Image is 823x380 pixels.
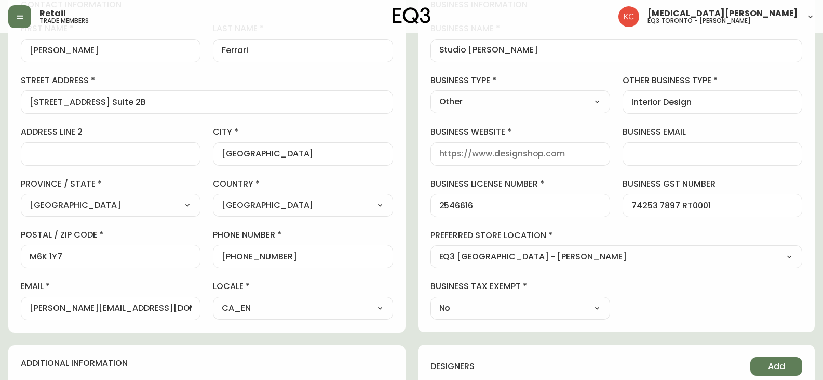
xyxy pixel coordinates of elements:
[647,18,751,24] h5: eq3 toronto - [PERSON_NAME]
[21,178,200,190] label: province / state
[21,358,393,369] h4: additional information
[213,178,393,190] label: country
[39,18,89,24] h5: trade members
[430,230,803,241] label: preferred store location
[393,7,431,24] img: logo
[21,229,200,241] label: postal / zip code
[750,357,802,376] button: Add
[430,281,610,292] label: business tax exempt
[623,75,802,86] label: other business type
[213,126,393,138] label: city
[623,178,802,190] label: business gst number
[430,361,475,372] h4: designers
[623,126,802,138] label: business email
[647,9,798,18] span: [MEDICAL_DATA][PERSON_NAME]
[430,178,610,190] label: business license number
[768,361,785,372] span: Add
[21,75,393,86] label: street address
[618,6,639,27] img: 6487344ffbf0e7f3b216948508909409
[213,229,393,241] label: phone number
[213,281,393,292] label: locale
[21,281,200,292] label: email
[430,126,610,138] label: business website
[430,75,610,86] label: business type
[39,9,66,18] span: Retail
[439,149,601,159] input: https://www.designshop.com
[21,126,200,138] label: address line 2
